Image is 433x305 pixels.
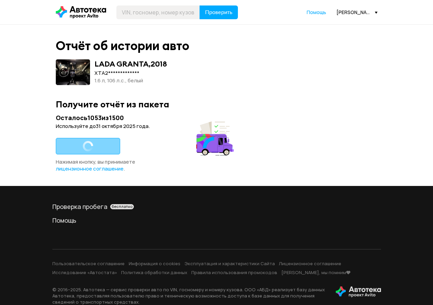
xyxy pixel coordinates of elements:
a: Лицензионное соглашение [279,260,341,267]
span: Нажимая кнопку, вы принимаете . [56,158,135,172]
div: 1.6 л, 106 л.c., белый [94,77,167,84]
div: Осталось 1053 из 1500 [56,114,236,122]
a: лицензионное соглашение [56,165,124,172]
div: Получите отчёт из пакета [56,99,378,109]
div: [PERSON_NAME][EMAIL_ADDRESS][DOMAIN_NAME] [336,9,378,15]
span: Проверить [205,10,232,15]
a: [PERSON_NAME], мы помним [281,269,351,275]
a: Информация о cookies [129,260,180,267]
a: Помощь [52,216,381,224]
input: VIN, госномер, номер кузова [116,5,200,19]
span: Помощь [307,9,326,15]
div: Проверка пробега [52,202,381,211]
div: LADA GRANTA , 2018 [94,59,167,68]
span: бесплатно [112,204,132,209]
p: © 2016– 2025 . Автотека — сервис проверки авто по VIN, госномеру и номеру кузова. ООО «АБД» реали... [52,286,325,305]
a: Проверка пробегабесплатно [52,202,381,211]
img: tWS6KzJlK1XUpy65r7uaHVIs4JI6Dha8Nraz9T2hA03BhoCc4MtbvZCxBLwJIh+mQSIAkLBJpqMoKVdP8sONaFJLCz6I0+pu7... [336,286,381,297]
button: Проверить [200,5,238,19]
a: Исследование «Автостата» [52,269,117,275]
div: Используйте до 31 октября 2025 года . [56,123,236,130]
a: Пользовательское соглашение [52,260,125,267]
a: Правила использования промокодов [191,269,277,275]
a: Эксплуатация и характеристики Сайта [184,260,275,267]
a: Политика обработки данных [121,269,187,275]
a: Помощь [307,9,326,16]
div: Отчёт об истории авто [56,38,189,53]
